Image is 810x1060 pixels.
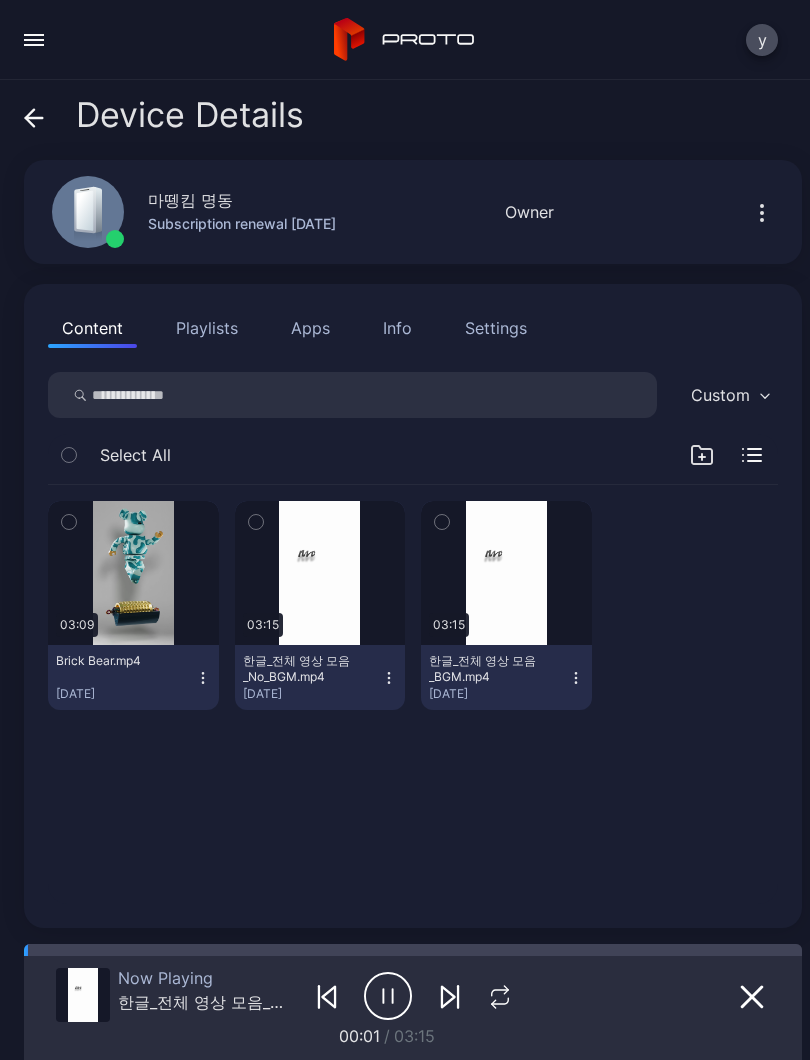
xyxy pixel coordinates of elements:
div: Settings [465,316,527,340]
button: Custom [681,372,778,418]
span: Device Details [76,96,304,134]
div: [DATE] [429,686,568,702]
span: 00:01 [339,1026,380,1046]
span: / [384,1026,390,1046]
div: 한글_전체 영상 모음_No_BGM.mp4 [118,992,294,1012]
button: y [746,24,778,56]
span: 03:15 [394,1026,435,1046]
div: [DATE] [56,686,195,702]
div: Now Playing [118,968,294,988]
div: [DATE] [243,686,382,702]
div: Info [383,316,412,340]
div: Owner [505,200,554,224]
div: Subscription renewal [DATE] [148,212,336,236]
div: Brick Bear.mp4 [56,653,166,669]
button: 한글_전체 영상 모음_No_BGM.mp4[DATE] [235,645,406,710]
button: Info [369,308,426,348]
button: Settings [451,308,541,348]
div: 마뗑킴 명동 [148,188,233,212]
button: Playlists [162,308,252,348]
button: 한글_전체 영상 모음_BGM.mp4[DATE] [421,645,592,710]
div: 한글_전체 영상 모음_No_BGM.mp4 [243,653,353,685]
span: Select All [100,443,171,467]
div: Custom [691,385,750,405]
div: 한글_전체 영상 모음_BGM.mp4 [429,653,539,685]
button: Apps [277,308,344,348]
button: Brick Bear.mp4[DATE] [48,645,219,710]
button: Content [48,308,137,348]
